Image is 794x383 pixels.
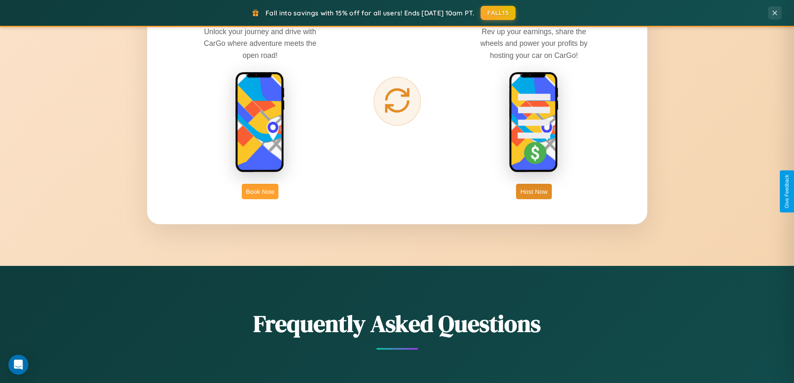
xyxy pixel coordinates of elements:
img: rent phone [235,72,285,173]
p: Unlock your journey and drive with CarGo where adventure meets the open road! [198,26,323,61]
span: Fall into savings with 15% off for all users! Ends [DATE] 10am PT. [266,9,474,17]
p: Rev up your earnings, share the wheels and power your profits by hosting your car on CarGo! [471,26,596,61]
div: Give Feedback [784,175,790,208]
button: Host Now [516,184,551,199]
button: FALL15 [481,6,516,20]
h2: Frequently Asked Questions [147,308,647,340]
button: Book Now [242,184,278,199]
div: Open Intercom Messenger [8,355,28,375]
img: host phone [509,72,559,173]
